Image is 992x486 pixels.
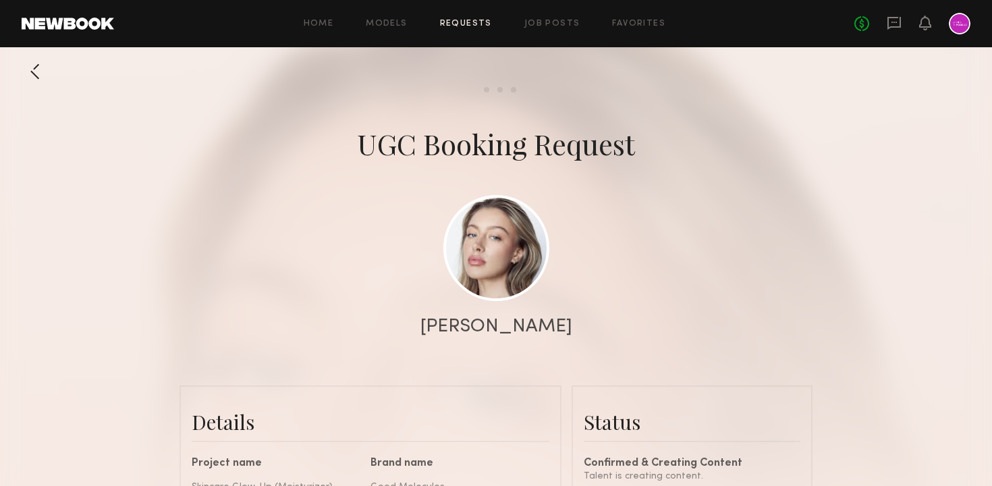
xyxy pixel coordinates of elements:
[370,458,539,469] div: Brand name
[192,408,549,435] div: Details
[192,458,360,469] div: Project name
[420,317,572,336] div: [PERSON_NAME]
[366,20,407,28] a: Models
[584,408,800,435] div: Status
[612,20,665,28] a: Favorites
[357,125,635,163] div: UGC Booking Request
[584,469,800,483] div: Talent is creating content.
[584,458,800,469] div: Confirmed & Creating Content
[304,20,334,28] a: Home
[524,20,580,28] a: Job Posts
[440,20,492,28] a: Requests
